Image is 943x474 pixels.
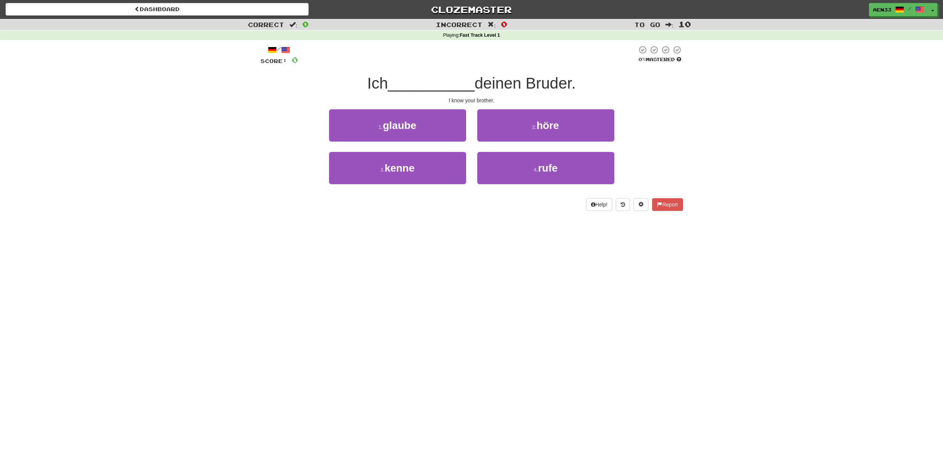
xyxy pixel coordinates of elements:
span: Score: [260,58,287,64]
a: Clozemaster [320,3,623,16]
button: Report [652,198,683,211]
span: 0 [501,20,507,29]
span: 0 [302,20,309,29]
button: 4.rufe [477,152,614,184]
span: To go [634,21,660,28]
button: 1.glaube [329,109,466,142]
span: 10 [678,20,691,29]
span: 0 % [638,56,646,62]
span: höre [537,120,559,131]
span: kenne [385,162,415,174]
small: 1 . [379,124,383,130]
span: glaube [383,120,416,131]
span: : [289,21,298,28]
div: / [260,45,298,54]
small: 2 . [532,124,537,130]
span: rufe [538,162,558,174]
span: __________ [388,74,475,92]
span: aen33 [873,6,891,13]
span: : [488,21,496,28]
span: Correct [248,21,284,28]
span: : [665,21,674,28]
a: aen33 / [869,3,928,16]
small: 3 . [380,167,385,173]
small: 4 . [534,167,538,173]
span: deinen Bruder. [475,74,576,92]
button: Round history (alt+y) [616,198,630,211]
span: Ich [367,74,388,92]
span: / [908,6,912,11]
strong: Fast Track Level 1 [460,33,500,38]
span: 0 [292,55,298,64]
span: Incorrect [436,21,482,28]
button: Help! [586,198,612,211]
div: Mastered [637,56,683,63]
button: 3.kenne [329,152,466,184]
div: I know your brother. [260,97,683,104]
a: Dashboard [6,3,309,16]
button: 2.höre [477,109,614,142]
